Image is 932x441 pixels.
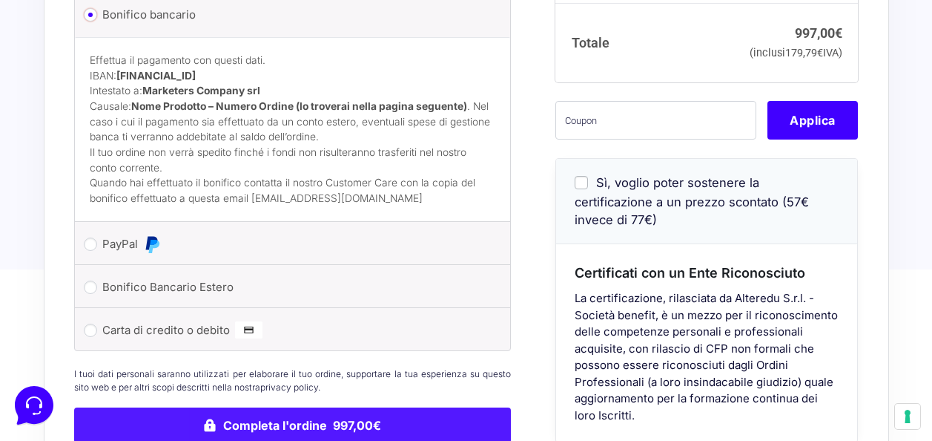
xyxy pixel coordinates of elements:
[47,83,77,113] img: dark
[158,184,273,196] a: Apri Centro Assistenza
[102,276,478,298] label: Bonifico Bancario Estero
[116,70,196,82] strong: [FINANCIAL_ID]
[131,100,467,112] strong: Nome Prodotto – Numero Ordine (lo troverai nella pagina seguente)
[575,175,809,227] span: Sì, voglio poter sostenere la certificazione a un prezzo scontato (57€ invece di 77€)
[90,53,496,145] p: Effettua il pagamento con questi dati. IBAN: Intestato a: Causale: . Nel caso i cui il pagamento ...
[24,83,53,113] img: dark
[817,47,823,59] span: €
[90,145,496,175] p: Il tuo ordine non verrà spedito finché i fondi non risulteranno trasferiti nel nostro conto corre...
[785,47,823,59] span: 179,79
[575,176,588,189] input: Sì, voglio poter sostenere la certificazione a un prezzo scontato (57€ invece di 77€)
[260,382,318,393] a: privacy policy
[555,101,756,140] input: Coupon
[767,101,858,140] button: Applica
[12,383,56,428] iframe: Customerly Messenger Launcher
[24,184,116,196] span: Trova una risposta
[71,83,101,113] img: dark
[102,233,478,255] label: PayPal
[575,265,805,281] span: Certificati con un Ente Riconosciuto
[102,4,478,26] label: Bonifico bancario
[12,304,103,339] button: Home
[143,235,161,253] img: PayPal
[74,367,512,394] p: I tuoi dati personali saranno utilizzati per elaborare il tuo ordine, supportare la tua esperienz...
[555,3,740,82] th: Totale
[235,321,262,339] img: Carta di credito o debito
[44,325,70,339] p: Home
[96,134,219,146] span: Inizia una conversazione
[835,25,842,41] span: €
[103,304,194,339] button: Messaggi
[750,47,842,59] small: (inclusi IVA)
[142,85,260,97] strong: Marketers Company srl
[12,12,249,36] h2: Ciao da Marketers 👋
[795,25,842,41] bdi: 997,00
[228,325,250,339] p: Aiuto
[575,290,839,424] p: La certificazione, rilasciata da Alteredu S.r.l. - Società benefit, è un mezzo per il riconoscime...
[194,304,285,339] button: Aiuto
[128,325,168,339] p: Messaggi
[24,125,273,154] button: Inizia una conversazione
[895,404,920,429] button: Le tue preferenze relative al consenso per le tecnologie di tracciamento
[33,216,242,231] input: Cerca un articolo...
[90,175,496,206] p: Quando hai effettuato il bonifico contatta il nostro Customer Care con la copia del bonifico effe...
[102,319,478,342] label: Carta di credito o debito
[24,59,126,71] span: Le tue conversazioni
